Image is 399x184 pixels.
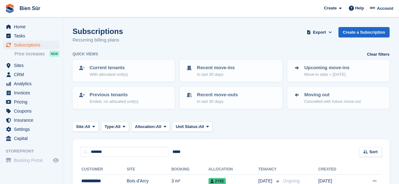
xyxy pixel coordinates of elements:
span: Create [324,5,337,11]
span: Unit Status: [176,124,199,130]
span: Help [355,5,364,11]
a: menu [3,98,60,106]
p: Moving out [304,91,361,98]
a: menu [3,41,60,49]
p: Recurring billing plans [73,36,123,44]
a: Price increases NEW [15,50,60,57]
span: Sites [14,61,52,70]
span: CRM [14,70,52,79]
th: Allocation [208,164,259,175]
th: Customer [80,164,127,175]
a: menu [3,116,60,125]
h6: Quick views [73,51,98,57]
span: Booking Portal [14,156,52,165]
span: Coupons [14,107,52,115]
a: menu [3,134,60,143]
a: menu [3,88,60,97]
span: Site: [76,124,85,130]
a: Clear filters [367,51,390,58]
span: Account [377,5,393,12]
span: Tasks [14,31,52,40]
span: Settings [14,125,52,134]
a: menu [3,61,60,70]
span: Insurance [14,116,52,125]
a: menu [3,70,60,79]
button: Allocation: All [132,121,170,132]
a: Upcoming move-ins Move-in date > [DATE] [288,60,389,81]
th: Created [318,164,355,175]
a: menu [3,31,60,40]
a: Previous tenants Ended, no allocated unit(s) [73,87,174,108]
span: Allocation: [135,124,156,130]
th: Tenancy [258,164,280,175]
th: Booking [172,164,208,175]
a: menu [3,156,60,165]
img: Asmaa Habri [370,5,376,11]
p: With allocated unit(s) [90,71,128,78]
div: NEW [49,51,60,57]
p: Ended, no allocated unit(s) [90,98,138,105]
span: Home [14,22,52,31]
p: Recent move-ins [197,64,235,71]
a: Bien Sûr [17,3,43,14]
a: menu [3,22,60,31]
p: Current tenants [90,64,128,71]
a: Recent move-ins In last 30 days [180,60,281,81]
button: Type: All [101,121,129,132]
span: Invoices [14,88,52,97]
span: All [115,124,120,130]
span: Ongoing [283,178,300,183]
span: All [156,124,161,130]
p: Recent move-outs [197,91,238,98]
p: In last 30 days [197,98,238,105]
a: Create a Subscription [338,27,390,37]
span: Type: [105,124,115,130]
span: All [199,124,204,130]
p: Cancelled with future move-out [304,98,361,105]
a: Moving out Cancelled with future move-out [288,87,389,108]
a: Preview store [52,157,60,164]
a: menu [3,107,60,115]
span: Storefront [6,148,63,154]
p: Upcoming move-ins [304,64,349,71]
img: stora-icon-8386f47178a22dfd0bd8f6a31ec36ba5ce8667c1dd55bd0f319d3a0aa187defe.svg [5,4,15,13]
span: Export [313,29,326,36]
span: All [85,124,90,130]
button: Site: All [73,121,99,132]
p: Previous tenants [90,91,138,98]
span: Analytics [14,79,52,88]
a: menu [3,79,60,88]
h1: Subscriptions [73,27,123,36]
span: Sort [369,149,378,155]
button: Unit Status: All [172,121,212,132]
p: Move-in date > [DATE] [304,71,349,78]
a: Current tenants With allocated unit(s) [73,60,174,81]
a: menu [3,125,60,134]
span: Capital [14,134,52,143]
button: Export [306,27,333,37]
span: Pricing [14,98,52,106]
p: In last 30 days [197,71,235,78]
span: Price increases [15,51,45,57]
th: Site [127,164,172,175]
a: Recent move-outs In last 30 days [180,87,281,108]
span: Subscriptions [14,41,52,49]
